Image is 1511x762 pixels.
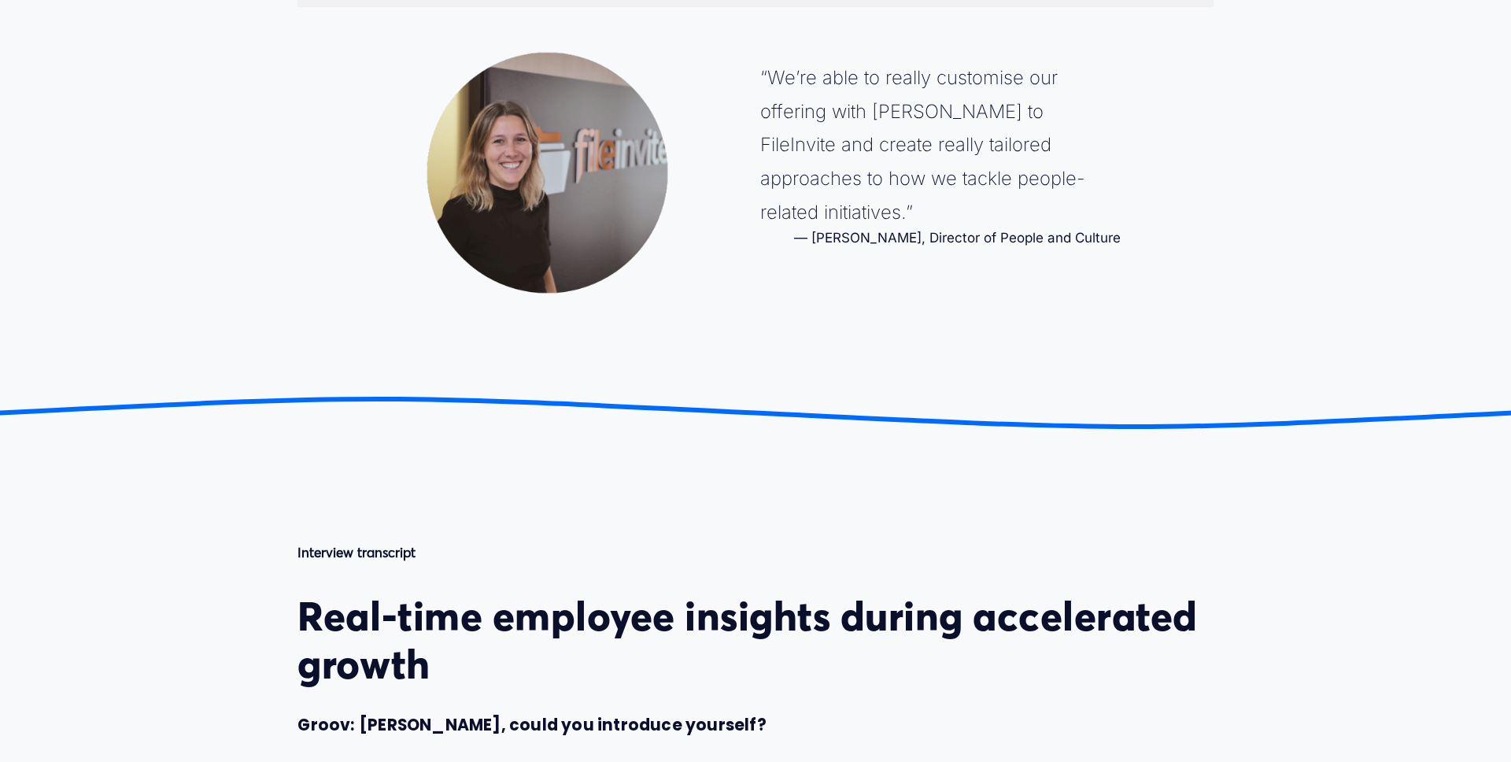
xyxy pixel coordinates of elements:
strong: Groov: [297,714,354,736]
blockquote: We’re able to really customise our offering with [PERSON_NAME] to FileInvite and create really ta... [760,61,1121,230]
strong: [PERSON_NAME], could you introduce yourself? [360,714,767,736]
h2: Real-time employee insights during accelerated growth [297,592,1213,688]
p: Interview transcript [297,541,474,565]
figcaption: — [PERSON_NAME], Director of People and Culture [760,230,1121,246]
span: “ [760,66,767,89]
span: ” [906,201,913,224]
